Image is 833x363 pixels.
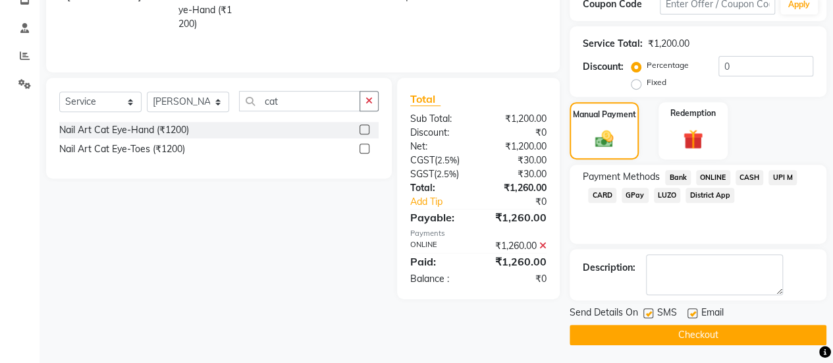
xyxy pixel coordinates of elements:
[768,170,797,185] span: UPI M
[478,140,556,154] div: ₹1,200.00
[400,209,479,225] div: Payable:
[478,126,556,140] div: ₹0
[239,91,360,111] input: Search or Scan
[478,272,556,286] div: ₹0
[400,195,491,209] a: Add Tip
[410,228,547,239] div: Payments
[478,209,556,225] div: ₹1,260.00
[400,112,479,126] div: Sub Total:
[478,112,556,126] div: ₹1,200.00
[478,154,556,167] div: ₹30.00
[583,60,624,74] div: Discount:
[410,154,435,166] span: CGST
[400,126,479,140] div: Discount:
[622,188,649,203] span: GPay
[491,195,556,209] div: ₹0
[400,239,479,253] div: ONLINE
[400,154,479,167] div: ( )
[696,170,730,185] span: ONLINE
[588,188,616,203] span: CARD
[59,123,189,137] div: Nail Art Cat Eye-Hand (₹1200)
[478,239,556,253] div: ₹1,260.00
[677,127,709,152] img: _gift.svg
[701,306,724,322] span: Email
[437,169,456,179] span: 2.5%
[583,261,635,275] div: Description:
[478,167,556,181] div: ₹30.00
[647,76,666,88] label: Fixed
[400,181,479,195] div: Total:
[570,325,826,345] button: Checkout
[400,272,479,286] div: Balance :
[478,181,556,195] div: ₹1,260.00
[583,170,660,184] span: Payment Methods
[573,109,636,121] label: Manual Payment
[59,142,185,156] div: Nail Art Cat Eye-Toes (₹1200)
[647,59,689,71] label: Percentage
[478,254,556,269] div: ₹1,260.00
[665,170,691,185] span: Bank
[410,92,441,106] span: Total
[589,128,620,150] img: _cash.svg
[736,170,764,185] span: CASH
[437,155,457,165] span: 2.5%
[654,188,681,203] span: LUZO
[583,37,643,51] div: Service Total:
[400,167,479,181] div: ( )
[400,140,479,154] div: Net:
[400,254,479,269] div: Paid:
[685,188,734,203] span: District App
[410,168,434,180] span: SGST
[570,306,638,322] span: Send Details On
[670,107,716,119] label: Redemption
[657,306,677,322] span: SMS
[648,37,689,51] div: ₹1,200.00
